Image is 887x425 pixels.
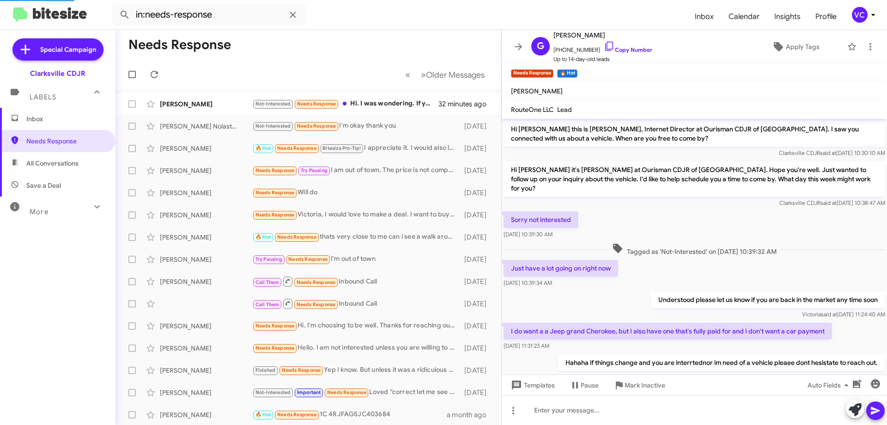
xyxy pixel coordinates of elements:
button: VC [844,7,877,23]
div: I'm okay thank you [252,121,460,131]
div: I appreciate it. I would also like to know more about out the van I was offered, if it's still av... [252,143,460,154]
span: Victoria [DATE] 11:15:19 AM [804,374,885,381]
div: [DATE] [460,233,494,242]
span: Inbox [687,3,721,30]
span: Needs Response [255,323,295,329]
div: [PERSON_NAME] [160,344,252,353]
div: [PERSON_NAME] [160,277,252,286]
button: Pause [562,377,606,394]
span: [PHONE_NUMBER] [553,41,652,55]
span: [DATE] 10:39:34 AM [504,279,552,286]
span: [PERSON_NAME] [511,87,563,95]
span: Needs Response [277,412,316,418]
span: said at [820,199,837,206]
span: Not-Interested [255,123,291,129]
button: Auto Fields [800,377,859,394]
button: Mark Inactive [606,377,673,394]
span: Call Them [255,302,279,308]
a: Profile [808,3,844,30]
div: [PERSON_NAME] [160,321,252,331]
span: said at [823,374,839,381]
div: [PERSON_NAME] [160,388,252,397]
div: [PERSON_NAME] [160,410,252,419]
input: Search [112,4,306,26]
span: Needs Response [277,234,316,240]
span: Important [297,389,321,395]
a: Insights [767,3,808,30]
div: [DATE] [460,188,494,197]
button: Apply Tags [748,38,843,55]
div: [DATE] [460,366,494,375]
span: Needs Response [26,136,105,146]
span: Lead [557,105,572,114]
span: [DATE] 11:31:23 AM [504,342,549,349]
div: [DATE] [460,299,494,308]
small: 🔥 Hot [557,69,577,78]
span: Older Messages [426,70,485,80]
span: Clarksville CDJR [DATE] 10:30:10 AM [779,149,885,156]
div: [PERSON_NAME] [160,166,252,175]
div: thats very close to me can i see a walk around of the vehicle please [252,232,460,242]
div: [PERSON_NAME] [160,366,252,375]
div: [DATE] [460,344,494,353]
div: [DATE] [460,388,494,397]
span: Tagged as 'Not-Interested' on [DATE] 10:39:32 AM [608,243,780,256]
div: Inbound Call [252,298,460,309]
span: Pause [581,377,599,394]
span: G [537,39,544,54]
div: [PERSON_NAME] [160,144,252,153]
span: Needs Response [255,167,295,173]
div: Clarksville CDJR [30,69,85,78]
span: said at [821,311,837,318]
div: Will do [252,187,460,198]
div: [DATE] [460,321,494,331]
div: [DATE] [460,144,494,153]
span: Save a Deal [26,181,61,190]
div: [DATE] [460,210,494,220]
div: [DATE] [460,277,494,286]
div: [PERSON_NAME] [160,210,252,220]
div: I'm out of town [252,254,460,265]
a: Calendar [721,3,767,30]
span: Finished [255,367,276,373]
p: I do want a a Jeep grand Cherokee, but I also have one that's fully paid for and I don't want a c... [504,323,832,339]
span: « [405,69,410,80]
span: Needs Response [297,101,336,107]
button: Templates [502,377,562,394]
div: Loved “correct let me see what we can do.” [252,387,460,398]
span: Mark Inactive [625,377,665,394]
div: [DATE] [460,255,494,264]
a: Special Campaign [12,38,103,61]
span: Needs Response [255,212,295,218]
div: Hello. I am not interested unless you are willing to pay a premium on its value. [252,343,460,353]
p: Hi [PERSON_NAME] it's [PERSON_NAME] at Ourisman CDJR of [GEOGRAPHIC_DATA]. Hope you're well. Just... [504,161,885,197]
div: Hi. I'm choosing to be well. Thanks for reaching out. I'm not going to move forward with an EV at... [252,320,460,331]
span: Clarksville CDJR [DATE] 10:38:47 AM [779,199,885,206]
p: Hi [PERSON_NAME] this is [PERSON_NAME], Internet Director at Ourisman CDJR of [GEOGRAPHIC_DATA]. ... [504,121,885,147]
p: Sorry not interested [504,211,578,228]
span: Needs Response [255,345,295,351]
span: Labels [30,93,56,101]
span: Needs Response [297,302,336,308]
p: Understood please let us know if you are back in the market any time soon [651,291,885,308]
span: Up to 14-day-old leads [553,55,652,64]
span: Not-Interested [255,101,291,107]
div: [DATE] [460,122,494,131]
div: [PERSON_NAME] Nolastname119587306 [160,122,252,131]
span: Needs Response [288,256,328,262]
span: Needs Response [297,279,336,285]
span: said at [820,149,836,156]
span: Try Pausing [301,167,328,173]
span: Needs Response [255,190,295,196]
span: Needs Response [327,389,366,395]
button: Previous [400,65,416,84]
span: All Conversations [26,159,79,168]
div: [PERSON_NAME] [160,188,252,197]
button: Next [415,65,490,84]
span: Try Pausing [255,256,282,262]
div: 1C 4RJFAG5JC403684 [252,409,447,420]
a: Copy Number [604,46,652,53]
